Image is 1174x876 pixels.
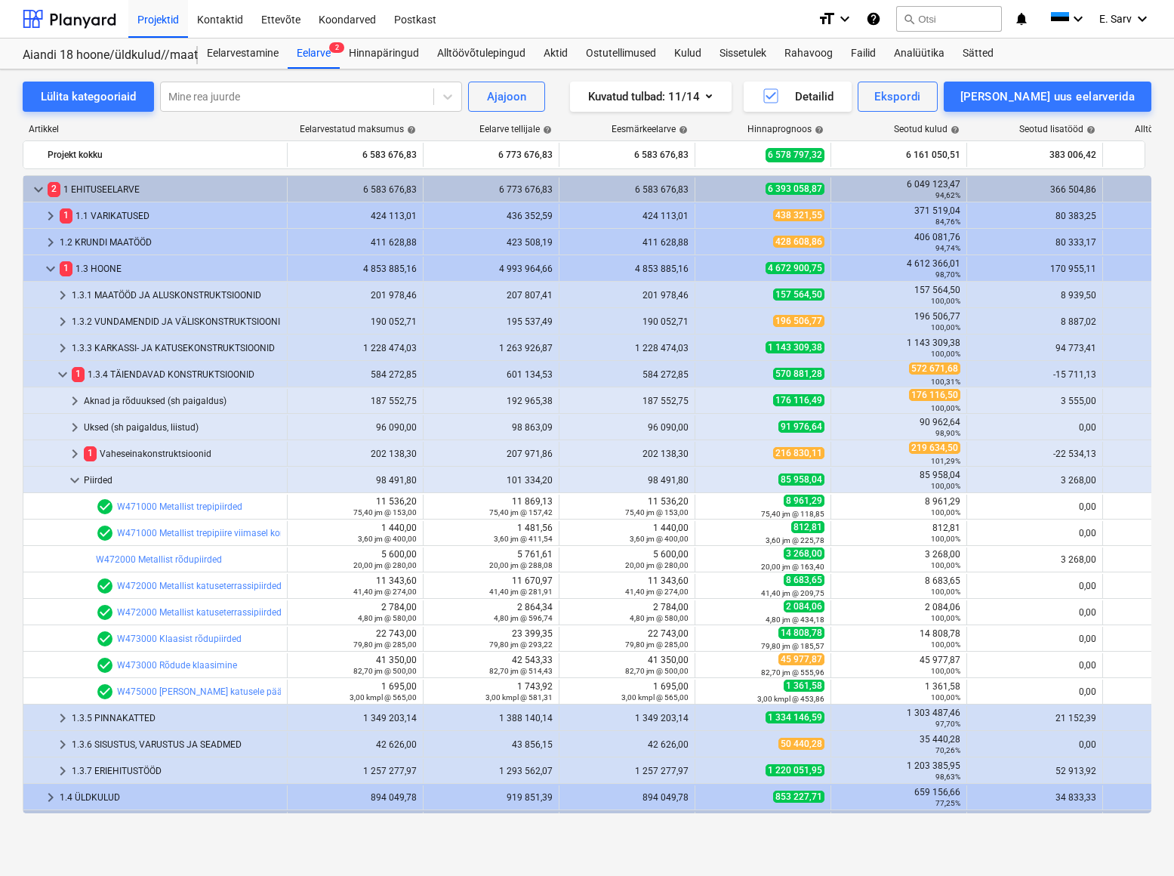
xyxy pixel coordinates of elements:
[565,628,689,649] div: 22 743,00
[766,711,824,723] span: 1 334 146,59
[48,143,281,167] div: Projekt kokku
[973,396,1096,406] div: 3 555,00
[404,125,416,134] span: help
[625,508,689,517] small: 75,40 jm @ 153,00
[294,316,417,327] div: 190 052,71
[1069,10,1087,28] i: keyboard_arrow_down
[430,143,553,167] div: 6 773 676,83
[766,536,824,544] small: 3,60 jm @ 225,78
[489,561,553,569] small: 20,00 jm @ 288,08
[60,204,281,228] div: 1.1 VARIKATUSED
[773,315,824,327] span: 196 506,77
[954,39,1003,69] a: Sätted
[489,588,553,596] small: 41,40 jm @ 281,91
[565,290,689,301] div: 201 978,46
[710,39,775,69] div: Sissetulek
[430,575,553,597] div: 11 670,97
[837,179,960,200] div: 6 049 123,47
[117,501,242,512] a: W471000 Metallist trepipiirded
[430,422,553,433] div: 98 863,09
[960,87,1135,106] div: [PERSON_NAME] uus eelarverida
[757,695,824,703] small: 3,00 kmpl @ 453,86
[60,230,281,254] div: 1.2 KRUNDI MAATÖÖD
[84,446,97,461] span: 1
[494,614,553,622] small: 4,80 jm @ 596,74
[54,709,72,727] span: keyboard_arrow_right
[837,205,960,227] div: 371 519,04
[23,48,180,63] div: Aiandi 18 hoone/üldkulud//maatööd (2101944//2101951)
[72,706,281,730] div: 1.3.5 PINNAKATTED
[773,209,824,221] span: 438 321,55
[42,207,60,225] span: keyboard_arrow_right
[874,87,920,106] div: Ekspordi
[775,39,842,69] a: Rahavoog
[931,378,960,386] small: 100,31%
[931,404,960,412] small: 100,00%
[837,417,960,438] div: 90 962,64
[294,237,417,248] div: 411 628,88
[565,475,689,486] div: 98 491,80
[535,39,577,69] a: Aktid
[761,668,824,677] small: 82,70 jm @ 555,96
[973,422,1096,433] div: 0,00
[565,422,689,433] div: 96 090,00
[565,575,689,597] div: 11 343,60
[54,366,72,384] span: keyboard_arrow_down
[565,523,689,544] div: 1 440,00
[665,39,710,69] a: Kulud
[96,577,114,595] span: Eelarvereal on 1 hinnapakkumist
[294,143,417,167] div: 6 583 676,83
[909,442,960,454] span: 219 634,50
[294,628,417,649] div: 22 743,00
[428,39,535,69] div: Alltöövõtulepingud
[973,660,1096,671] div: 0,00
[54,762,72,780] span: keyboard_arrow_right
[294,264,417,274] div: 4 853 885,16
[66,445,84,463] span: keyboard_arrow_right
[1099,804,1174,876] iframe: Chat Widget
[96,498,114,516] span: Eelarvereal on 1 hinnapakkumist
[565,264,689,274] div: 4 853 885,16
[565,549,689,570] div: 5 600,00
[565,316,689,327] div: 190 052,71
[565,655,689,676] div: 41 350,00
[931,640,960,649] small: 100,00%
[294,290,417,301] div: 201 978,46
[837,628,960,649] div: 14 808,78
[837,602,960,623] div: 2 084,06
[931,457,960,465] small: 101,29%
[842,39,885,69] a: Failid
[837,311,960,332] div: 196 506,77
[485,693,553,702] small: 3,00 kmpl @ 581,31
[837,549,960,570] div: 3 268,00
[778,653,824,665] span: 45 977,87
[885,39,954,69] a: Analüütika
[41,87,136,106] div: Lülita kategooriaid
[818,10,836,28] i: format_size
[72,283,281,307] div: 1.3.1 MAATÖÖD JA ALUSKONSTRUKTSIOONID
[973,634,1096,644] div: 0,00
[430,549,553,570] div: 5 761,61
[744,82,852,112] button: Detailid
[430,628,553,649] div: 23 399,35
[676,125,688,134] span: help
[621,693,689,702] small: 3,00 kmpl @ 565,00
[294,602,417,623] div: 2 784,00
[565,184,689,195] div: 6 583 676,83
[784,495,824,507] span: 8 961,29
[54,286,72,304] span: keyboard_arrow_right
[1083,125,1095,134] span: help
[329,42,344,53] span: 2
[487,87,526,106] div: Ajajoon
[766,183,824,195] span: 6 393 058,87
[96,524,114,542] span: Eelarvereal on 1 hinnapakkumist
[430,496,553,517] div: 11 869,13
[353,508,417,517] small: 75,40 jm @ 153,00
[96,630,114,648] span: Eelarvereal on 1 hinnapakkumist
[931,614,960,622] small: 100,00%
[1014,10,1029,28] i: notifications
[935,217,960,226] small: 84,76%
[896,6,1002,32] button: Otsi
